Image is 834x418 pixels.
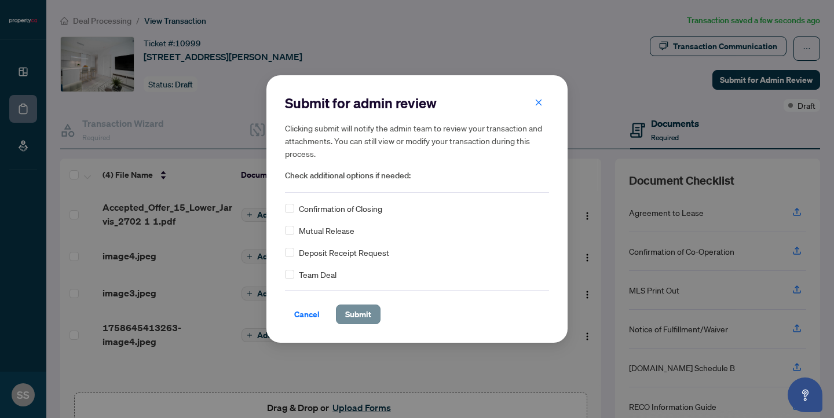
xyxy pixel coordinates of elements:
[535,98,543,107] span: close
[336,305,381,324] button: Submit
[299,224,354,237] span: Mutual Release
[299,268,336,281] span: Team Deal
[299,202,382,215] span: Confirmation of Closing
[285,305,329,324] button: Cancel
[285,122,549,160] h5: Clicking submit will notify the admin team to review your transaction and attachments. You can st...
[285,169,549,182] span: Check additional options if needed:
[345,305,371,324] span: Submit
[788,377,822,412] button: Open asap
[299,246,389,259] span: Deposit Receipt Request
[294,305,320,324] span: Cancel
[285,94,549,112] h2: Submit for admin review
